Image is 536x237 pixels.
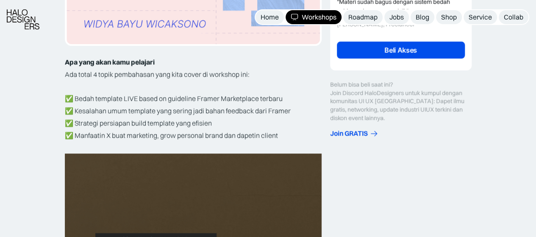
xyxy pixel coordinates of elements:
[330,129,472,138] a: Join GRATIS
[499,10,528,24] a: Collab
[348,13,378,22] div: Roadmap
[469,13,492,22] div: Service
[261,13,279,22] div: Home
[411,10,434,24] a: Blog
[416,13,429,22] div: Blog
[65,81,322,142] p: ✅ Bedah template LIVE based on guideline Framer Marketplace terbaru ✅ Kesalahan umum template yan...
[65,68,322,81] p: Ada total 4 topik pembahasan yang kita cover di workshop ini:
[337,42,465,59] a: Beli Akses
[302,13,336,22] div: Workshops
[65,58,155,66] strong: Apa yang akan kamu pelajari
[504,13,523,22] div: Collab
[389,13,404,22] div: Jobs
[441,13,457,22] div: Shop
[286,10,342,24] a: Workshops
[65,142,322,154] p: ‍
[464,10,497,24] a: Service
[330,81,472,122] div: Belum bisa beli saat ini? Join Discord HaloDesigners untuk kumpul dengan komunitas UI UX [GEOGRAP...
[343,10,383,24] a: Roadmap
[256,10,284,24] a: Home
[337,21,465,28] div: [PERSON_NAME], Freelancer
[436,10,462,24] a: Shop
[384,10,409,24] a: Jobs
[330,129,368,138] div: Join GRATIS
